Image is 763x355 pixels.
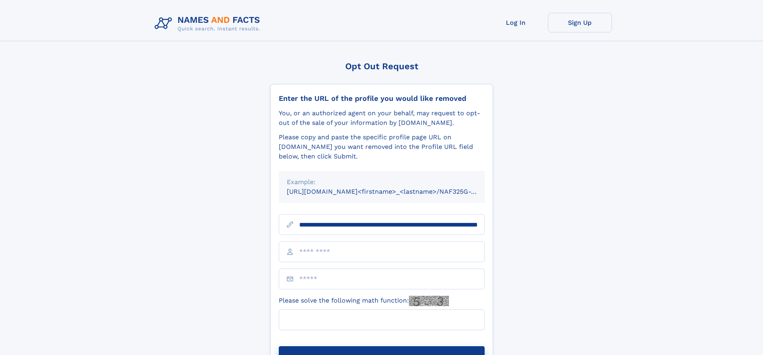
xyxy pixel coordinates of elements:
[279,94,485,103] div: Enter the URL of the profile you would like removed
[279,108,485,128] div: You, or an authorized agent on your behalf, may request to opt-out of the sale of your informatio...
[287,177,477,187] div: Example:
[279,296,449,306] label: Please solve the following math function:
[548,13,612,32] a: Sign Up
[484,13,548,32] a: Log In
[279,132,485,161] div: Please copy and paste the specific profile page URL on [DOMAIN_NAME] you want removed into the Pr...
[287,188,500,195] small: [URL][DOMAIN_NAME]<firstname>_<lastname>/NAF325G-xxxxxxxx
[270,61,493,71] div: Opt Out Request
[151,13,267,34] img: Logo Names and Facts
